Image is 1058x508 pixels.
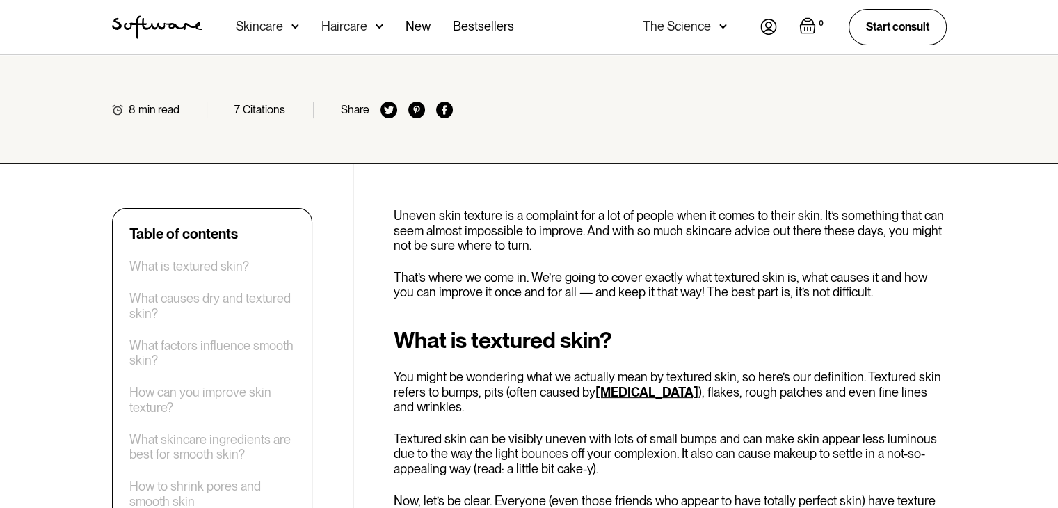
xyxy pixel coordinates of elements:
[129,291,295,321] a: What causes dry and textured skin?
[291,19,299,33] img: arrow down
[129,259,249,274] a: What is textured skin?
[394,370,947,415] p: You might be wondering what we actually mean by textured skin, so here’s our definition. Textured...
[341,103,369,116] div: Share
[129,432,295,462] a: What skincare ingredients are best for smooth skin?
[234,103,240,116] div: 7
[138,103,179,116] div: min read
[129,385,295,415] a: How can you improve skin texture?
[321,19,367,33] div: Haircare
[394,431,947,477] p: Textured skin can be visibly uneven with lots of small bumps and can make skin appear less lumino...
[849,9,947,45] a: Start consult
[643,19,711,33] div: The Science
[394,208,947,253] p: Uneven skin texture is a complaint for a lot of people when it comes to their skin. It’s somethin...
[719,19,727,33] img: arrow down
[129,338,295,368] a: What factors influence smooth skin?
[436,102,453,118] img: facebook icon
[129,103,136,116] div: 8
[394,326,612,354] strong: What is textured skin?
[243,103,285,116] div: Citations
[595,385,698,399] a: [MEDICAL_DATA]
[129,225,238,242] div: Table of contents
[816,17,826,30] div: 0
[394,270,947,300] p: That’s where we come in. We’re going to cover exactly what textured skin is, what causes it and h...
[112,15,202,39] a: home
[376,19,383,33] img: arrow down
[112,15,202,39] img: Software Logo
[236,19,283,33] div: Skincare
[408,102,425,118] img: pinterest icon
[799,17,826,37] a: Open empty cart
[380,102,397,118] img: twitter icon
